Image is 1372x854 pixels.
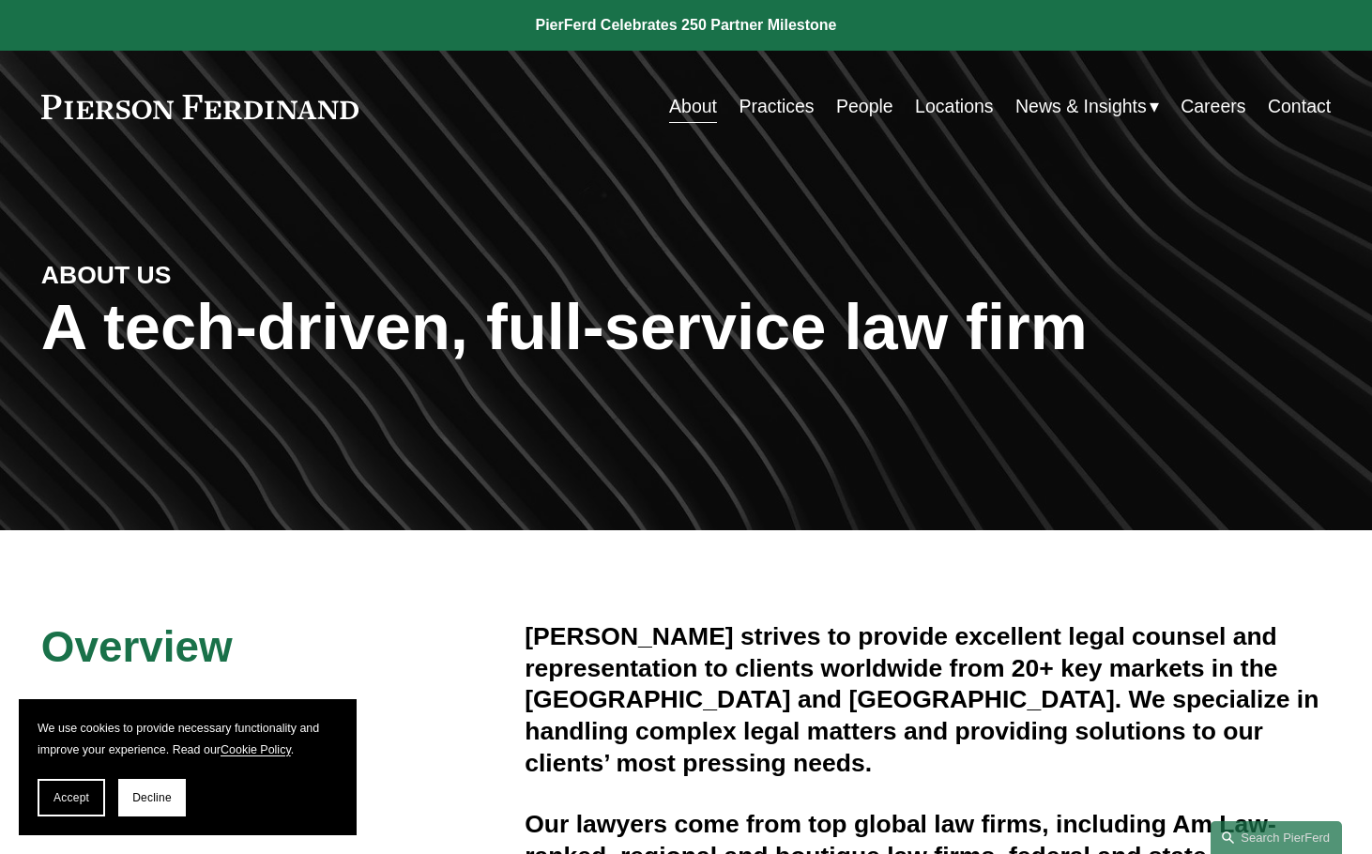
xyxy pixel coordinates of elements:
button: Decline [118,779,186,816]
h1: A tech-driven, full-service law firm [41,291,1331,365]
section: Cookie banner [19,699,357,835]
a: Locations [915,88,993,125]
span: Accept [53,791,89,804]
p: We use cookies to provide necessary functionality and improve your experience. Read our . [38,718,338,760]
span: Decline [132,791,172,804]
a: Search this site [1211,821,1342,854]
a: About [669,88,717,125]
a: Contact [1268,88,1331,125]
span: News & Insights [1015,90,1147,123]
a: Careers [1181,88,1245,125]
strong: ABOUT US [41,261,171,289]
button: Accept [38,779,105,816]
h4: [PERSON_NAME] strives to provide excellent legal counsel and representation to clients worldwide ... [525,621,1331,779]
a: Practices [739,88,814,125]
a: folder dropdown [1015,88,1159,125]
a: People [836,88,893,125]
a: Cookie Policy [221,743,291,756]
span: Overview [41,623,233,671]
